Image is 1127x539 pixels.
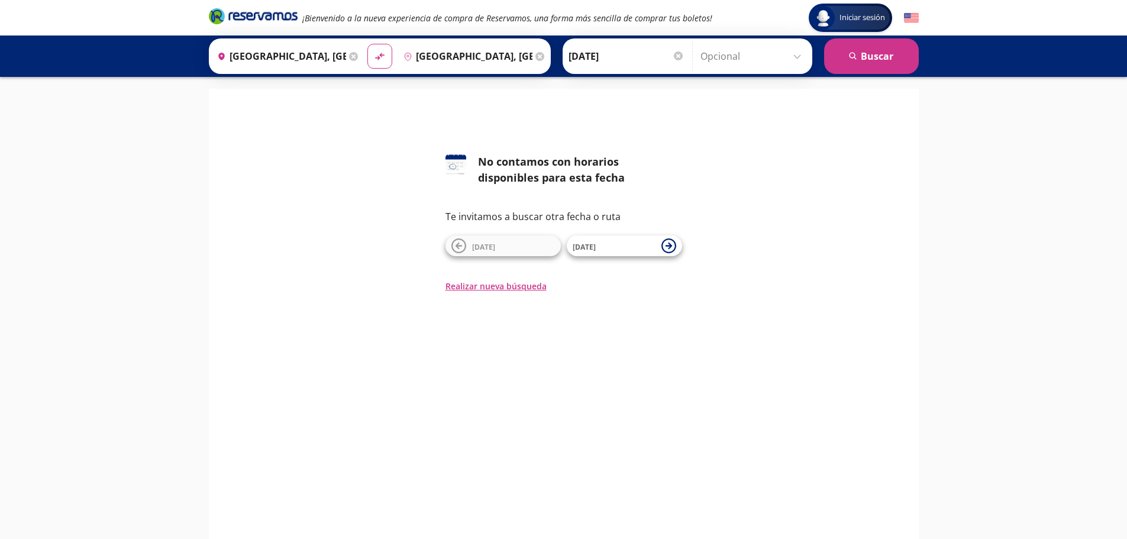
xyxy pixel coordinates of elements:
input: Buscar Destino [399,41,532,71]
a: Brand Logo [209,7,298,28]
input: Elegir Fecha [569,41,684,71]
input: Buscar Origen [212,41,346,71]
span: [DATE] [573,242,596,252]
span: Iniciar sesión [835,12,890,24]
button: Realizar nueva búsqueda [445,280,547,292]
button: [DATE] [567,235,682,256]
input: Opcional [700,41,806,71]
div: No contamos con horarios disponibles para esta fecha [478,154,682,186]
button: Buscar [824,38,919,74]
em: ¡Bienvenido a la nueva experiencia de compra de Reservamos, una forma más sencilla de comprar tus... [302,12,712,24]
p: Te invitamos a buscar otra fecha o ruta [445,209,682,224]
span: [DATE] [472,242,495,252]
i: Brand Logo [209,7,298,25]
button: [DATE] [445,235,561,256]
button: English [904,11,919,25]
